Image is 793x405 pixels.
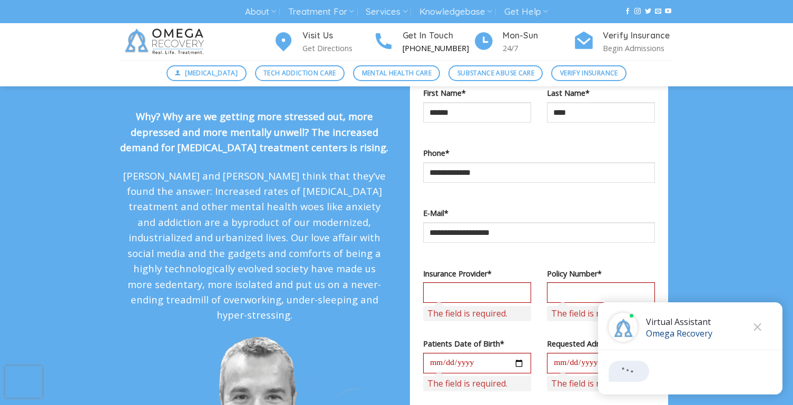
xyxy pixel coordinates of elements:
[448,65,543,81] a: Substance Abuse Care
[120,110,388,154] strong: Why? Why are we getting more stressed out, more depressed and more mentally unwell? The increased...
[624,8,631,15] a: Follow on Facebook
[362,68,432,78] span: Mental Health Care
[403,29,473,43] h4: Get In Touch
[457,68,534,78] span: Substance Abuse Care
[645,8,651,15] a: Follow on Twitter
[547,87,655,99] label: Last Name*
[560,68,618,78] span: Verify Insurance
[423,338,531,350] label: Patients Date of Birth*
[603,29,673,43] h4: Verify Insurance
[120,168,389,323] p: [PERSON_NAME] and [PERSON_NAME] think that they’ve found the answer: Increased rates of [MEDICAL_...
[167,65,247,81] a: [MEDICAL_DATA]
[423,147,655,159] label: Phone*
[423,207,655,219] label: E-Mail*
[366,2,407,22] a: Services
[245,2,276,22] a: About
[547,338,655,350] label: Requested Admissions Date*
[547,376,655,391] span: The field is required.
[547,268,655,280] label: Policy Number*
[273,29,373,55] a: Visit Us Get Directions
[403,42,473,54] p: [PHONE_NUMBER]
[288,2,354,22] a: Treatment For
[255,65,345,81] a: Tech Addiction Care
[573,29,673,55] a: Verify Insurance Begin Admissions
[504,2,548,22] a: Get Help
[423,306,531,321] span: The field is required.
[665,8,671,15] a: Follow on YouTube
[185,68,238,78] span: [MEDICAL_DATA]
[423,376,531,391] span: The field is required.
[302,29,373,43] h4: Visit Us
[547,306,655,321] span: The field is required.
[419,2,492,22] a: Knowledgebase
[423,268,531,280] label: Insurance Provider*
[263,68,336,78] span: Tech Addiction Care
[120,23,212,60] img: Omega Recovery
[634,8,641,15] a: Follow on Instagram
[503,42,573,54] p: 24/7
[655,8,661,15] a: Send us an email
[603,42,673,54] p: Begin Admissions
[423,87,531,99] label: First Name*
[503,29,573,43] h4: Mon-Sun
[373,29,473,55] a: Get In Touch [PHONE_NUMBER]
[353,65,440,81] a: Mental Health Care
[551,65,626,81] a: Verify Insurance
[302,42,373,54] p: Get Directions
